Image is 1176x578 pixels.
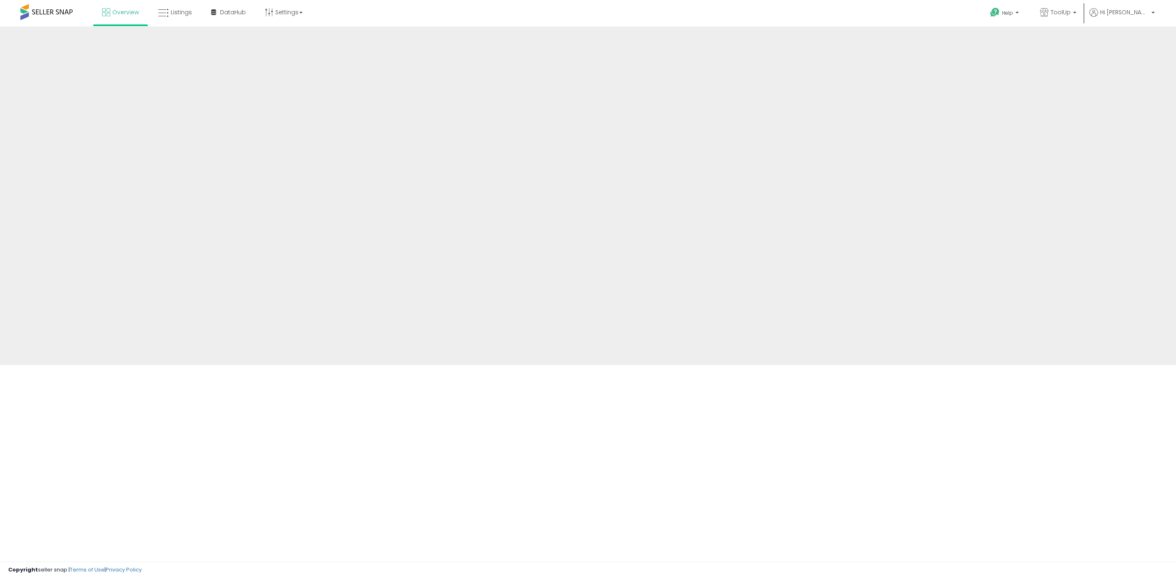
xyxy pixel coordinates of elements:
[990,7,1000,18] i: Get Help
[1089,8,1155,27] a: Hi [PERSON_NAME]
[984,1,1027,27] a: Help
[1002,9,1013,16] span: Help
[112,8,139,16] span: Overview
[220,8,246,16] span: DataHub
[1051,8,1071,16] span: ToolUp
[1100,8,1149,16] span: Hi [PERSON_NAME]
[171,8,192,16] span: Listings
